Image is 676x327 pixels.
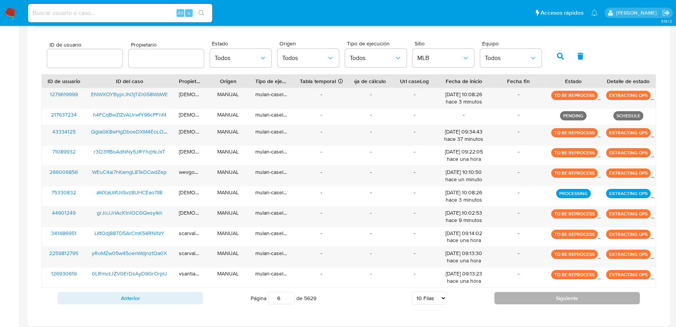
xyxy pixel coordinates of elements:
button: search-icon [193,8,209,18]
span: Accesos rápidos [540,9,583,17]
input: Buscar usuario o caso... [28,8,212,18]
a: Notificaciones [591,10,598,16]
a: Salir [662,9,670,17]
span: s [188,9,190,17]
span: Alt [177,9,183,17]
p: sandra.chabay@mercadolibre.com [616,9,659,17]
span: 3.161.2 [661,18,672,24]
